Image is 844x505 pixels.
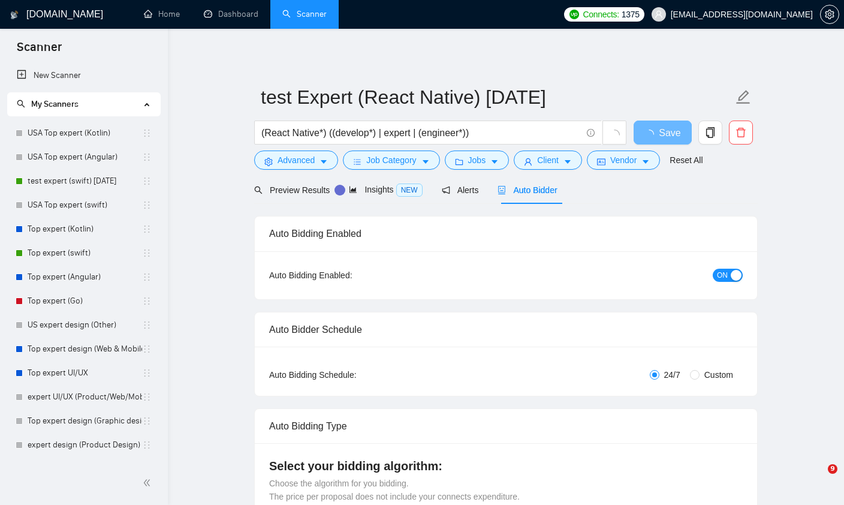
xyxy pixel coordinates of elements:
button: Save [634,121,692,145]
span: holder [142,416,152,426]
button: copy [698,121,722,145]
a: expert design (Product Design) [28,433,142,457]
li: USA Top expert (swift) [7,193,160,217]
span: holder [142,152,152,162]
a: Top expert UI/UX [28,361,142,385]
span: caret-down [563,157,572,166]
span: Job Category [366,154,416,167]
span: user [524,157,532,166]
a: USA Top expert (Angular) [28,145,142,169]
li: expert design (Product Design) [7,433,160,457]
span: edit [736,89,751,105]
span: caret-down [641,157,650,166]
span: info-circle [587,129,595,137]
span: Connects: [583,8,619,21]
span: Preview Results [254,185,330,195]
li: USA Top expert (Kotlin) [7,121,160,145]
span: loading [644,130,659,139]
div: Tooltip anchor [334,185,345,196]
span: Jobs [468,154,486,167]
span: holder [142,296,152,306]
span: holder [142,320,152,330]
span: holder [142,224,152,234]
li: Top expert (Angular) [7,265,160,289]
span: 9 [828,464,837,474]
span: notification [442,186,450,194]
li: Top expert (swift) [7,241,160,265]
a: USA Top expert (Kotlin) [28,121,142,145]
span: Advanced [278,154,315,167]
span: caret-down [319,157,328,166]
span: holder [142,344,152,354]
a: test expert (swift) [DATE] [28,169,142,193]
li: Top expert (Kotlin) [7,217,160,241]
a: New Scanner [17,64,150,88]
input: Scanner name... [261,82,733,112]
iframe: Intercom live chat [803,464,832,493]
span: NEW [396,184,423,197]
span: folder [455,157,463,166]
button: folderJobscaret-down [445,151,510,170]
span: Auto Bidder [498,185,557,195]
a: Reset All [670,154,703,167]
li: USA Top expert (Angular) [7,145,160,169]
a: dashboardDashboard [204,9,258,19]
input: Search Freelance Jobs... [261,125,581,140]
li: expert design (Web & Mobile) [7,457,160,481]
span: idcard [597,157,605,166]
span: holder [142,392,152,402]
span: Vendor [610,154,637,167]
button: idcardVendorcaret-down [587,151,660,170]
img: upwork-logo.png [569,10,579,19]
div: Auto Bidding Enabled: [269,269,427,282]
span: holder [142,128,152,138]
li: Top expert (Go) [7,289,160,313]
span: Alerts [442,185,479,195]
span: copy [699,127,722,138]
span: My Scanners [31,99,79,109]
span: setting [821,10,839,19]
span: search [254,186,263,194]
li: Top expert design (Graphic design) [7,409,160,433]
span: holder [142,176,152,186]
div: Auto Bidding Type [269,409,743,443]
a: expert UI/UX (Product/Web/Mobile) [28,385,142,409]
span: robot [498,186,506,194]
li: Top expert design (Web & Mobile) 0% answers 24/07/25 [7,337,160,361]
button: setting [820,5,839,24]
a: Top expert (Go) [28,289,142,313]
span: loading [609,130,620,140]
span: Custom [700,368,738,381]
div: Auto Bidding Enabled [269,217,743,251]
a: homeHome [144,9,180,19]
span: Save [659,125,680,140]
li: US expert design (Other) [7,313,160,337]
span: setting [264,157,273,166]
span: delete [730,127,752,138]
a: searchScanner [282,9,327,19]
button: barsJob Categorycaret-down [343,151,439,170]
span: holder [142,368,152,378]
span: Insights [349,185,422,194]
span: 1375 [622,8,640,21]
span: Scanner [7,38,71,64]
span: 24/7 [659,368,685,381]
span: holder [142,440,152,450]
a: Top expert design (Graphic design) [28,409,142,433]
button: delete [729,121,753,145]
span: caret-down [490,157,499,166]
span: holder [142,272,152,282]
span: Choose the algorithm for you bidding. The price per proposal does not include your connects expen... [269,479,520,501]
a: USA Top expert (swift) [28,193,142,217]
div: Auto Bidding Schedule: [269,368,427,381]
span: My Scanners [17,99,79,109]
a: Top expert (Angular) [28,265,142,289]
a: Top expert design (Web & Mobile) 0% answers [DATE] [28,337,142,361]
span: bars [353,157,361,166]
button: userClientcaret-down [514,151,582,170]
span: holder [142,200,152,210]
span: user [655,10,663,19]
span: Client [537,154,559,167]
a: US expert design (Other) [28,313,142,337]
span: holder [142,248,152,258]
